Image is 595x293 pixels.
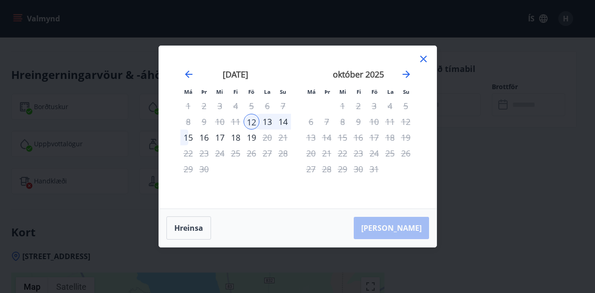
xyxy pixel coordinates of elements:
td: Not available. mánudagur, 8. september 2025 [180,114,196,130]
td: Not available. laugardagur, 18. október 2025 [382,130,398,145]
strong: [DATE] [223,69,248,80]
td: Not available. fimmtudagur, 30. október 2025 [350,161,366,177]
small: Su [280,88,286,95]
td: Not available. sunnudagur, 12. október 2025 [398,114,414,130]
td: Not available. laugardagur, 11. október 2025 [382,114,398,130]
small: Mi [216,88,223,95]
td: Not available. miðvikudagur, 1. október 2025 [335,98,350,114]
small: Fi [233,88,238,95]
button: Hreinsa [166,216,211,240]
td: Not available. mánudagur, 29. september 2025 [180,161,196,177]
td: Not available. föstudagur, 24. október 2025 [366,145,382,161]
small: Su [403,88,410,95]
td: Not available. miðvikudagur, 15. október 2025 [335,130,350,145]
td: Not available. föstudagur, 10. október 2025 [366,114,382,130]
td: Not available. fimmtudagur, 23. október 2025 [350,145,366,161]
div: 18 [228,130,244,145]
div: 16 [196,130,212,145]
td: Not available. þriðjudagur, 7. október 2025 [319,114,335,130]
td: Not available. þriðjudagur, 30. september 2025 [196,161,212,177]
div: 13 [259,114,275,130]
small: Fö [248,88,254,95]
td: Not available. laugardagur, 20. september 2025 [259,130,275,145]
td: Not available. fimmtudagur, 2. október 2025 [350,98,366,114]
td: Not available. miðvikudagur, 22. október 2025 [335,145,350,161]
small: Mi [339,88,346,95]
td: Not available. mánudagur, 22. september 2025 [180,145,196,161]
div: Move forward to switch to the next month. [401,69,412,80]
td: Not available. fimmtudagur, 16. október 2025 [350,130,366,145]
td: Not available. þriðjudagur, 9. september 2025 [196,114,212,130]
small: La [387,88,394,95]
div: Aðeins útritun í boði [244,145,259,161]
div: Aðeins innritun í boði [244,114,259,130]
td: Not available. sunnudagur, 5. október 2025 [398,98,414,114]
td: Choose fimmtudagur, 18. september 2025 as your check-out date. It’s available. [228,130,244,145]
small: Má [184,88,192,95]
td: Not available. mánudagur, 6. október 2025 [303,114,319,130]
td: Not available. sunnudagur, 21. september 2025 [275,130,291,145]
strong: október 2025 [333,69,384,80]
td: Not available. sunnudagur, 7. september 2025 [275,98,291,114]
td: Selected as start date. föstudagur, 12. september 2025 [244,114,259,130]
div: Aðeins útritun í boði [244,130,259,145]
small: Þr [201,88,207,95]
small: Fö [371,88,377,95]
small: Má [307,88,316,95]
td: Not available. þriðjudagur, 23. september 2025 [196,145,212,161]
td: Not available. fimmtudagur, 25. september 2025 [228,145,244,161]
td: Not available. föstudagur, 31. október 2025 [366,161,382,177]
td: Choose mánudagur, 15. september 2025 as your check-out date. It’s available. [180,130,196,145]
div: Calendar [170,57,425,197]
td: Choose þriðjudagur, 16. september 2025 as your check-out date. It’s available. [196,130,212,145]
td: Not available. sunnudagur, 26. október 2025 [398,145,414,161]
td: Not available. laugardagur, 4. október 2025 [382,98,398,114]
td: Not available. föstudagur, 26. september 2025 [244,145,259,161]
td: Not available. föstudagur, 17. október 2025 [366,130,382,145]
td: Not available. miðvikudagur, 24. september 2025 [212,145,228,161]
small: Þr [324,88,330,95]
td: Not available. þriðjudagur, 28. október 2025 [319,161,335,177]
div: Aðeins útritun í boði [366,130,382,145]
td: Not available. fimmtudagur, 4. september 2025 [228,98,244,114]
td: Not available. laugardagur, 27. september 2025 [259,145,275,161]
td: Not available. mánudagur, 13. október 2025 [303,130,319,145]
td: Not available. sunnudagur, 19. október 2025 [398,130,414,145]
td: Not available. laugardagur, 25. október 2025 [382,145,398,161]
div: Move backward to switch to the previous month. [183,69,194,80]
small: Fi [357,88,361,95]
td: Not available. föstudagur, 3. október 2025 [366,98,382,114]
td: Not available. miðvikudagur, 8. október 2025 [335,114,350,130]
td: Not available. þriðjudagur, 21. október 2025 [319,145,335,161]
td: Choose föstudagur, 19. september 2025 as your check-out date. It’s available. [244,130,259,145]
small: La [264,88,271,95]
div: 17 [212,130,228,145]
td: Not available. fimmtudagur, 9. október 2025 [350,114,366,130]
td: Not available. miðvikudagur, 10. september 2025 [212,114,228,130]
div: Aðeins útritun í boði [350,145,366,161]
td: Not available. mánudagur, 1. september 2025 [180,98,196,114]
div: 15 [180,130,196,145]
td: Not available. laugardagur, 6. september 2025 [259,98,275,114]
td: Not available. miðvikudagur, 3. september 2025 [212,98,228,114]
td: Not available. miðvikudagur, 29. október 2025 [335,161,350,177]
td: Not available. sunnudagur, 28. september 2025 [275,145,291,161]
td: Not available. þriðjudagur, 14. október 2025 [319,130,335,145]
td: Choose sunnudagur, 14. september 2025 as your check-out date. It’s available. [275,114,291,130]
td: Choose miðvikudagur, 17. september 2025 as your check-out date. It’s available. [212,130,228,145]
td: Not available. föstudagur, 5. september 2025 [244,98,259,114]
td: Not available. mánudagur, 27. október 2025 [303,161,319,177]
td: Not available. fimmtudagur, 11. september 2025 [228,114,244,130]
div: 14 [275,114,291,130]
td: Not available. mánudagur, 20. október 2025 [303,145,319,161]
td: Not available. þriðjudagur, 2. september 2025 [196,98,212,114]
td: Choose laugardagur, 13. september 2025 as your check-out date. It’s available. [259,114,275,130]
